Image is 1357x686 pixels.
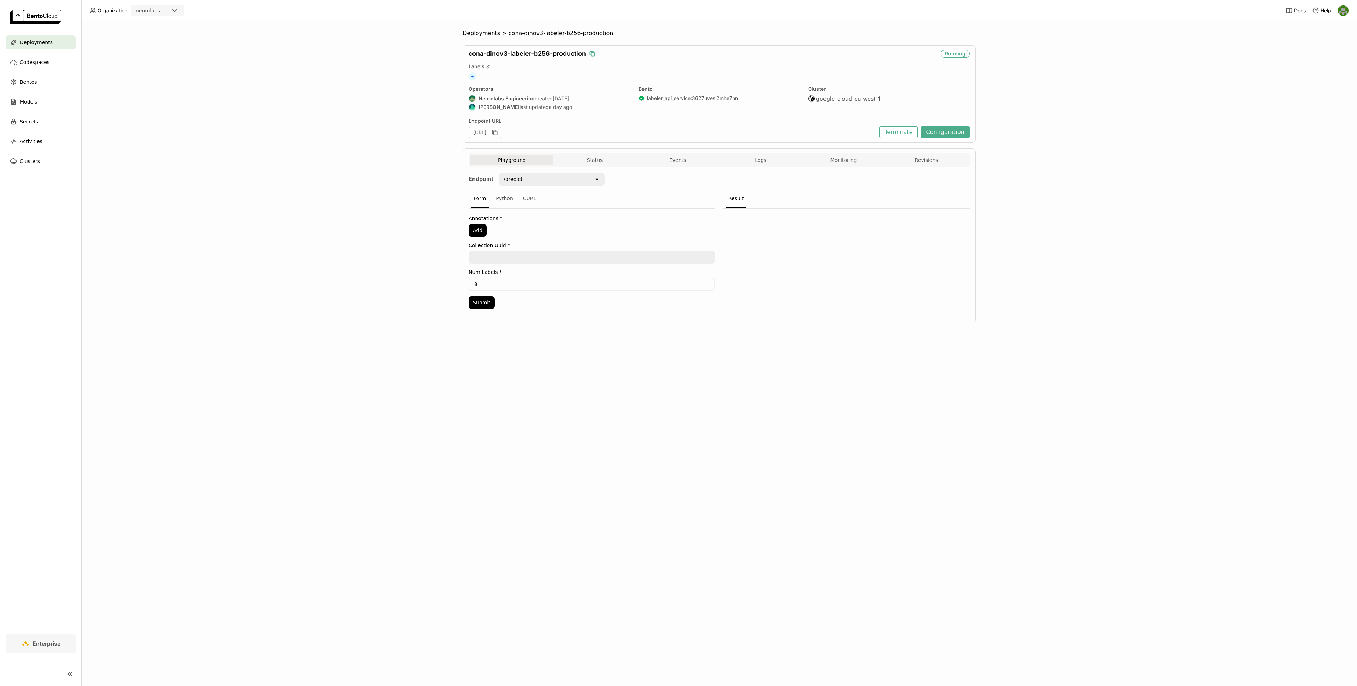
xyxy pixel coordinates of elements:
[941,50,970,58] div: Running
[493,189,516,208] div: Python
[6,115,76,129] a: Secrets
[594,176,600,182] svg: open
[469,242,715,248] label: Collection Uuid *
[1286,7,1306,14] a: Docs
[463,30,976,37] nav: Breadcrumbs navigation
[879,126,918,138] button: Terminate
[6,134,76,148] a: Activities
[469,118,876,124] div: Endpoint URL
[469,296,495,309] button: Submit
[478,95,535,102] strong: Neurolabs Engineering
[469,175,493,182] strong: Endpoint
[636,155,719,165] button: Events
[469,224,487,237] button: Add
[755,157,766,163] span: Logs
[802,155,885,165] button: Monitoring
[20,78,37,86] span: Bentos
[469,104,630,111] div: last updated
[6,55,76,69] a: Codespaces
[553,155,636,165] button: Status
[553,95,569,102] span: [DATE]
[469,50,586,58] span: cona-dinov3-labeler-b256-production
[469,95,475,102] img: Neurolabs Engineering
[469,104,475,110] img: Calin Cojocaru
[471,189,489,208] div: Form
[20,38,53,47] span: Deployments
[463,30,500,37] span: Deployments
[6,154,76,168] a: Clusters
[6,95,76,109] a: Models
[1294,7,1306,14] span: Docs
[639,86,800,92] div: Bento
[20,157,40,165] span: Clusters
[470,155,553,165] button: Playground
[469,216,715,221] label: Annotations *
[504,176,523,183] div: /predict
[6,35,76,49] a: Deployments
[1321,7,1331,14] span: Help
[1312,7,1331,14] div: Help
[523,176,524,183] input: Selected /predict.
[816,95,880,102] span: google-cloud-eu-west-1
[136,7,160,14] div: neurolabs
[98,7,127,14] span: Organization
[726,189,746,208] div: Result
[20,58,49,66] span: Codespaces
[20,117,38,126] span: Secrets
[6,634,76,653] a: Enterprise
[6,75,76,89] a: Bentos
[20,98,37,106] span: Models
[469,127,501,138] div: [URL]
[469,269,715,275] label: Num Labels *
[647,95,738,101] a: labeler_api_service:3627uvesi2mhe7hn
[33,640,60,647] span: Enterprise
[921,126,970,138] button: Configuration
[20,137,42,146] span: Activities
[478,104,519,110] strong: [PERSON_NAME]
[469,95,630,102] div: created
[469,72,476,80] span: +
[808,86,970,92] div: Cluster
[885,155,968,165] button: Revisions
[520,189,539,208] div: CURL
[469,86,630,92] div: Operators
[469,63,970,70] div: Labels
[10,10,61,24] img: logo
[509,30,613,37] span: cona-dinov3-labeler-b256-production
[500,30,509,37] span: >
[549,104,572,110] span: a day ago
[1338,5,1349,16] img: Toby Thomas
